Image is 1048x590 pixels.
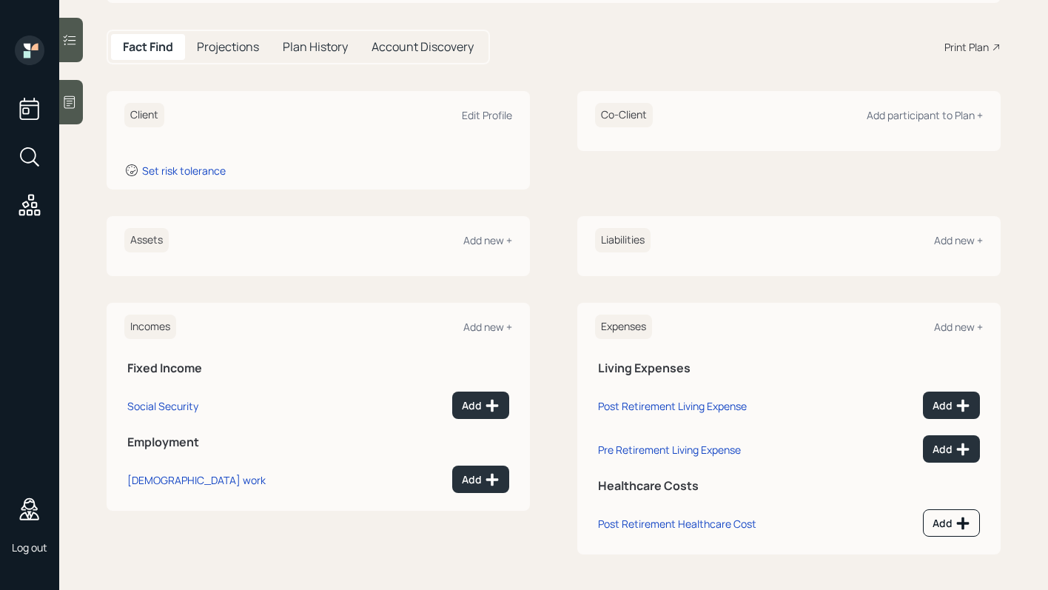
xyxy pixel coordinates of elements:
div: Add [462,398,500,413]
div: Print Plan [944,39,989,55]
h5: Plan History [283,40,348,54]
div: Add [933,442,970,457]
button: Add [452,392,509,419]
div: Add new + [463,320,512,334]
div: Add participant to Plan + [867,108,983,122]
h5: Fact Find [123,40,173,54]
div: Add [933,516,970,531]
button: Add [452,466,509,493]
button: Add [923,392,980,419]
div: Log out [12,540,47,554]
div: [DEMOGRAPHIC_DATA] work [127,473,266,487]
h6: Co-Client [595,103,653,127]
div: Social Security [127,399,198,413]
div: Post Retirement Living Expense [598,399,747,413]
button: Add [923,435,980,463]
h5: Projections [197,40,259,54]
div: Pre Retirement Living Expense [598,443,741,457]
h6: Expenses [595,315,652,339]
div: Add new + [934,320,983,334]
h5: Employment [127,435,509,449]
div: Edit Profile [462,108,512,122]
h6: Liabilities [595,228,651,252]
div: Add [462,472,500,487]
div: Add [933,398,970,413]
h5: Healthcare Costs [598,479,980,493]
h6: Assets [124,228,169,252]
button: Add [923,509,980,537]
h5: Living Expenses [598,361,980,375]
div: Add new + [934,233,983,247]
div: Set risk tolerance [142,164,226,178]
h6: Client [124,103,164,127]
h6: Incomes [124,315,176,339]
div: Post Retirement Healthcare Cost [598,517,756,531]
div: Add new + [463,233,512,247]
h5: Fixed Income [127,361,509,375]
h5: Account Discovery [372,40,474,54]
